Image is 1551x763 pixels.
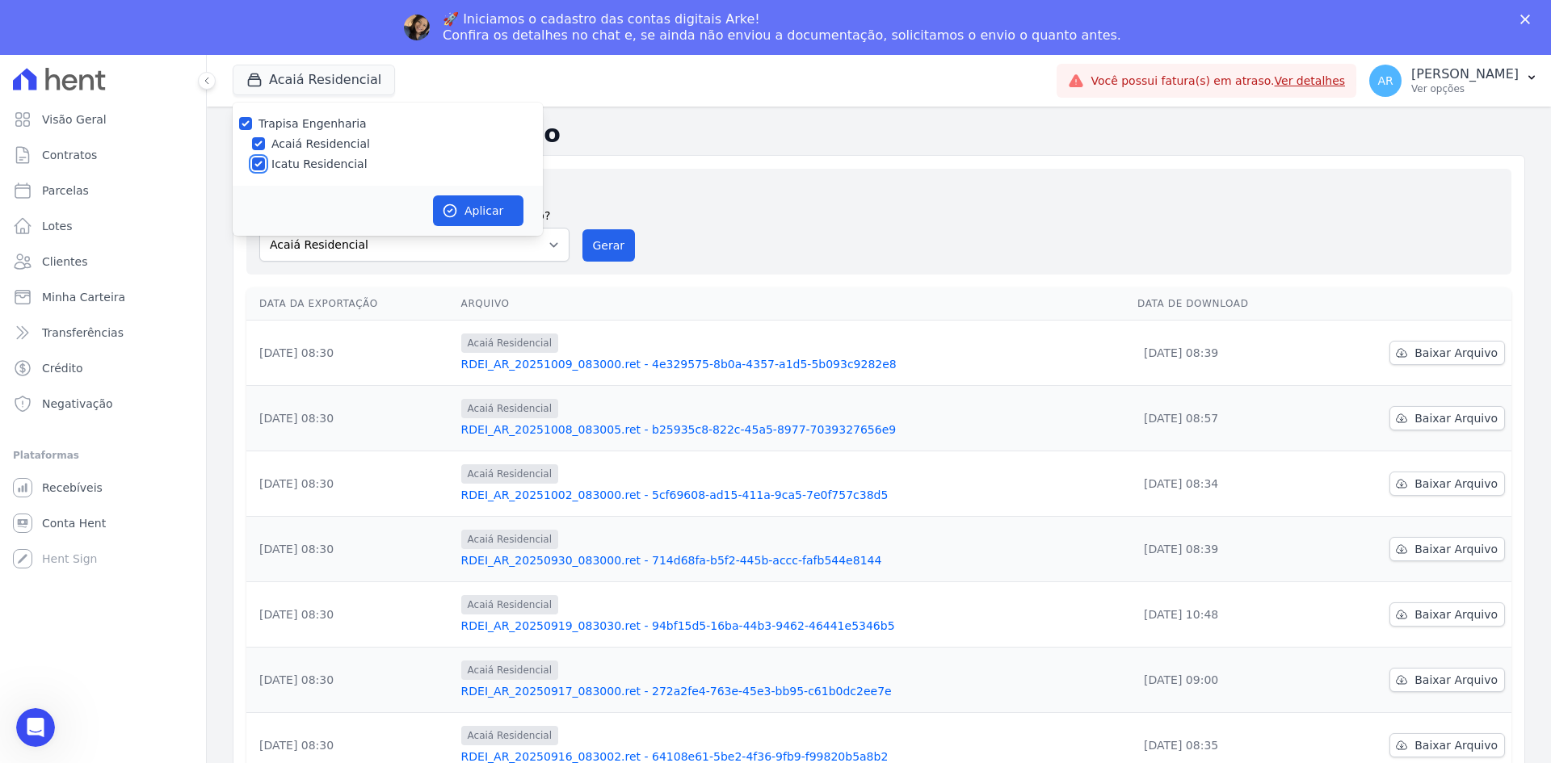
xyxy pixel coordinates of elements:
[6,139,200,171] a: Contratos
[461,487,1124,503] a: RDEI_AR_20251002_083000.ret - 5cf69608-ad15-411a-9ca5-7e0f757c38d5
[1091,73,1345,90] span: Você possui fatura(s) em atraso.
[6,388,200,420] a: Negativação
[246,386,455,451] td: [DATE] 08:30
[42,111,107,128] span: Visão Geral
[582,229,636,262] button: Gerar
[461,421,1124,438] a: RDEI_AR_20251008_083005.ret - b25935c8-822c-45a5-8977-7039327656e9
[1131,451,1318,517] td: [DATE] 08:34
[461,399,558,418] span: Acaiá Residencial
[1131,517,1318,582] td: [DATE] 08:39
[1414,672,1498,688] span: Baixar Arquivo
[6,210,200,242] a: Lotes
[1414,541,1498,557] span: Baixar Arquivo
[42,515,106,531] span: Conta Hent
[1389,668,1505,692] a: Baixar Arquivo
[461,595,558,614] span: Acaiá Residencial
[271,136,370,153] label: Acaiá Residencial
[461,356,1124,372] a: RDEI_AR_20251009_083000.ret - 4e329575-8b0a-4357-a1d5-5b093c9282e8
[42,218,73,234] span: Lotes
[1356,58,1551,103] button: AR [PERSON_NAME] Ver opções
[1411,66,1519,82] p: [PERSON_NAME]
[246,648,455,713] td: [DATE] 08:30
[461,660,558,680] span: Acaiá Residencial
[42,254,87,270] span: Clientes
[6,281,200,313] a: Minha Carteira
[1389,602,1505,627] a: Baixar Arquivo
[6,174,200,207] a: Parcelas
[42,289,125,305] span: Minha Carteira
[16,708,55,747] iframe: Intercom live chat
[461,464,558,484] span: Acaiá Residencial
[1389,537,1505,561] a: Baixar Arquivo
[461,618,1124,634] a: RDEI_AR_20250919_083030.ret - 94bf15d5-16ba-44b3-9462-46441e5346b5
[42,182,89,199] span: Parcelas
[246,451,455,517] td: [DATE] 08:30
[1131,648,1318,713] td: [DATE] 09:00
[1414,737,1498,753] span: Baixar Arquivo
[6,245,200,278] a: Clientes
[246,287,455,321] th: Data da Exportação
[1131,582,1318,648] td: [DATE] 10:48
[258,117,367,130] label: Trapisa Engenharia
[42,480,103,496] span: Recebíveis
[461,726,558,745] span: Acaiá Residencial
[1131,386,1318,451] td: [DATE] 08:57
[13,446,193,465] div: Plataformas
[461,683,1124,699] a: RDEI_AR_20250917_083000.ret - 272a2fe4-763e-45e3-bb95-c61b0dc2ee7e
[1414,410,1498,426] span: Baixar Arquivo
[1275,74,1346,87] a: Ver detalhes
[461,530,558,549] span: Acaiá Residencial
[6,317,200,349] a: Transferências
[6,103,200,136] a: Visão Geral
[1411,82,1519,95] p: Ver opções
[1389,406,1505,430] a: Baixar Arquivo
[433,195,523,226] button: Aplicar
[455,287,1131,321] th: Arquivo
[233,65,395,95] button: Acaiá Residencial
[246,321,455,386] td: [DATE] 08:30
[443,11,1121,44] div: 🚀 Iniciamos o cadastro das contas digitais Arke! Confira os detalhes no chat e, se ainda não envi...
[42,396,113,412] span: Negativação
[461,333,558,353] span: Acaiá Residencial
[1377,75,1393,86] span: AR
[6,507,200,539] a: Conta Hent
[42,147,97,163] span: Contratos
[461,552,1124,568] a: RDEI_AR_20250930_083000.ret - 714d68fa-b5f2-445b-accc-fafb544e8144
[1389,341,1505,365] a: Baixar Arquivo
[42,325,124,341] span: Transferências
[1414,606,1498,623] span: Baixar Arquivo
[271,156,368,173] label: Icatu Residencial
[404,15,430,40] img: Profile image for Adriane
[1389,472,1505,496] a: Baixar Arquivo
[1414,476,1498,492] span: Baixar Arquivo
[1414,345,1498,361] span: Baixar Arquivo
[1131,287,1318,321] th: Data de Download
[1131,321,1318,386] td: [DATE] 08:39
[1520,15,1536,24] div: Fechar
[246,517,455,582] td: [DATE] 08:30
[246,582,455,648] td: [DATE] 08:30
[6,472,200,504] a: Recebíveis
[42,360,83,376] span: Crédito
[1389,733,1505,757] a: Baixar Arquivo
[233,119,1525,149] h2: Exportações de Retorno
[6,352,200,384] a: Crédito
